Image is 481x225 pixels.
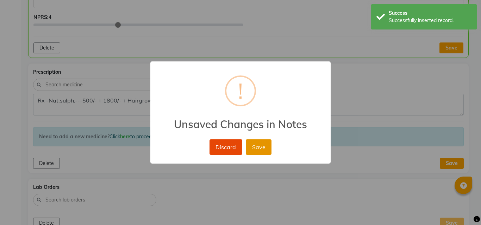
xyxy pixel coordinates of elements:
div: Successfully inserted record. [389,17,471,24]
button: Discard [210,139,242,155]
div: ! [238,77,243,105]
h2: Unsaved Changes in Notes [150,110,331,131]
div: Success [389,9,471,17]
button: Save [246,139,271,155]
